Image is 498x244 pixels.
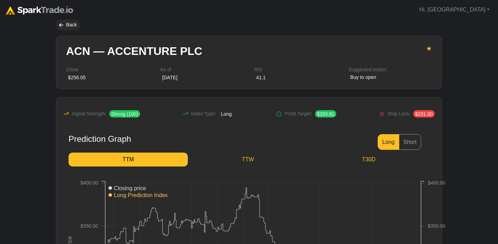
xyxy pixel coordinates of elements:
div: [DATE] [160,74,179,81]
button: Short [399,134,421,150]
text: $400.00 [428,180,445,186]
div: $256.05 [66,74,88,81]
span: Stop Loss: [387,110,410,117]
span: Strong (100) [109,110,140,117]
span: $231.00 [413,110,435,117]
div: As of [160,66,244,73]
div: Back [56,19,80,30]
button: ★ [426,44,432,52]
div: Close [66,66,150,73]
h2: ACN — ACCENTURE PLC [66,44,369,58]
a: Hi, [GEOGRAPHIC_DATA] [416,3,492,17]
a: TTM [69,153,188,166]
span: Signal Strength: [72,110,106,117]
a: T30D [308,153,429,166]
button: Long [378,134,399,150]
span: Long [219,110,233,117]
div: RSI [254,66,338,73]
div: Suggested Action: [348,66,432,73]
div: Prediction Graph [69,134,131,144]
div: 41.1 [254,74,267,81]
span: Buy to open [348,73,378,81]
img: sparktrade.png [6,6,73,15]
text: $350.00 [80,223,98,229]
a: TTW [188,153,308,166]
text: $400.00 [80,180,98,186]
span: Index Type: [191,110,216,117]
span: Profit Target: [284,110,312,117]
text: $350.00 [428,223,445,229]
span: $283.81 [315,110,337,117]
